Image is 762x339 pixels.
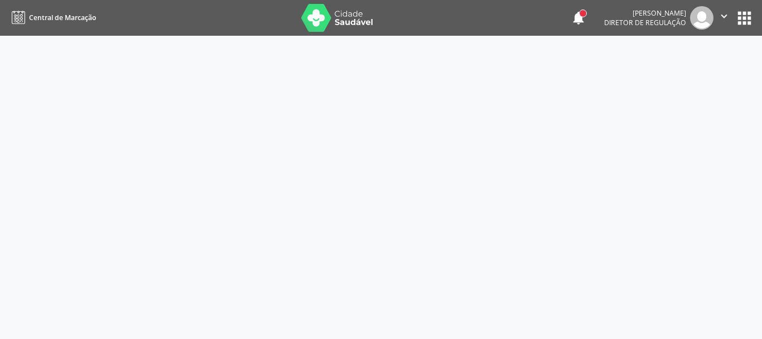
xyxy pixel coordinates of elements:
[571,10,586,26] button: notifications
[735,8,754,28] button: apps
[718,10,730,22] i: 
[29,13,96,22] span: Central de Marcação
[713,6,735,30] button: 
[8,8,96,27] a: Central de Marcação
[604,8,686,18] div: [PERSON_NAME]
[690,6,713,30] img: img
[604,18,686,27] span: Diretor de regulação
